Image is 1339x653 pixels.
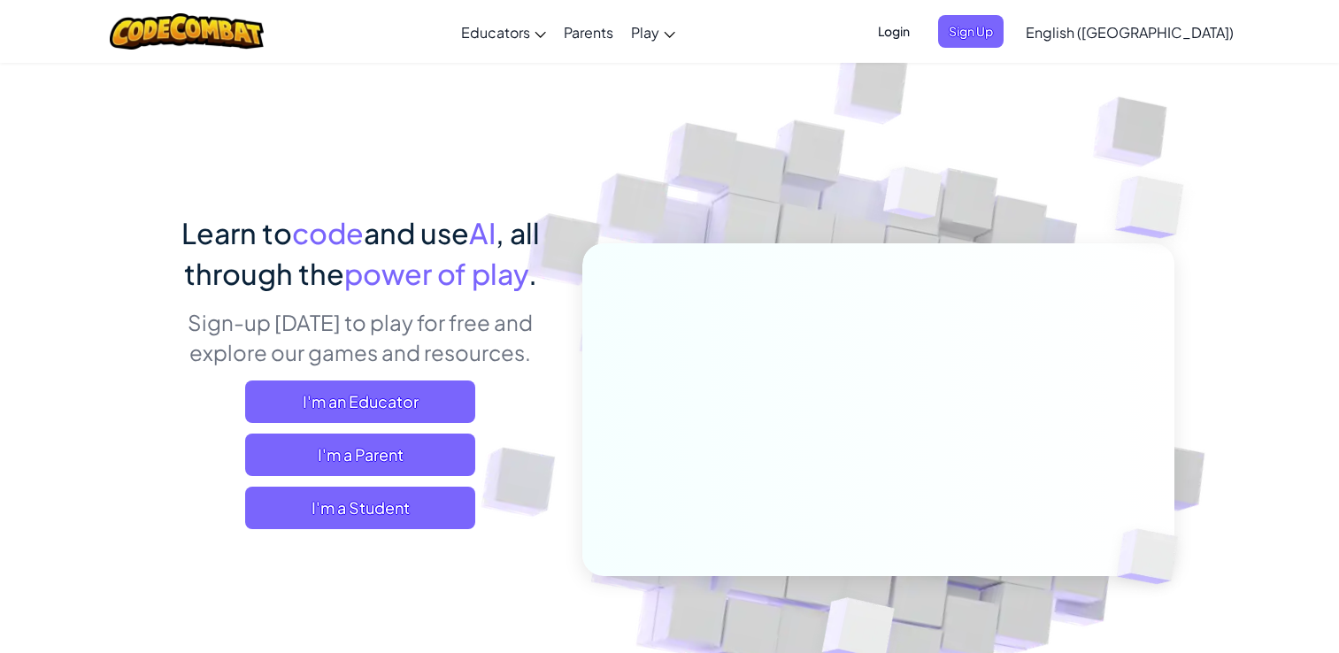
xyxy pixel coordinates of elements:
[528,256,537,291] span: .
[1087,492,1220,621] img: Overlap cubes
[165,307,556,367] p: Sign-up [DATE] to play for free and explore our games and resources.
[461,23,530,42] span: Educators
[555,8,622,56] a: Parents
[469,215,496,250] span: AI
[1080,133,1233,282] img: Overlap cubes
[1017,8,1243,56] a: English ([GEOGRAPHIC_DATA])
[292,215,364,250] span: code
[245,380,475,423] a: I'm an Educator
[622,8,684,56] a: Play
[245,487,475,529] button: I'm a Student
[344,256,528,291] span: power of play
[850,132,977,264] img: Overlap cubes
[1026,23,1234,42] span: English ([GEOGRAPHIC_DATA])
[245,434,475,476] a: I'm a Parent
[631,23,659,42] span: Play
[181,215,292,250] span: Learn to
[452,8,555,56] a: Educators
[867,15,920,48] button: Login
[364,215,469,250] span: and use
[110,13,265,50] img: CodeCombat logo
[938,15,1004,48] button: Sign Up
